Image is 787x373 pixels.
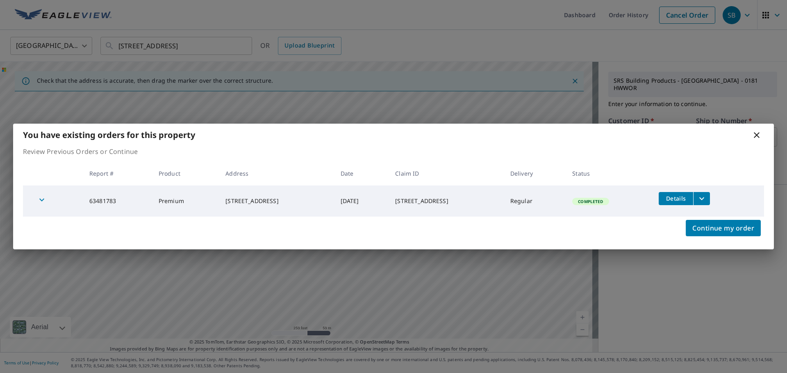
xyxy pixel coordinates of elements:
p: Review Previous Orders or Continue [23,147,764,156]
span: Continue my order [692,222,754,234]
span: Details [664,194,688,202]
td: [STREET_ADDRESS] [389,185,503,217]
span: Completed [573,199,608,204]
b: You have existing orders for this property [23,129,195,140]
th: Delivery [504,161,566,185]
th: Status [566,161,652,185]
button: detailsBtn-63481783 [659,192,693,205]
th: Date [334,161,389,185]
th: Address [219,161,334,185]
th: Report # [83,161,152,185]
button: filesDropdownBtn-63481783 [693,192,710,205]
th: Claim ID [389,161,503,185]
button: Continue my order [686,220,761,236]
td: Regular [504,185,566,217]
td: Premium [152,185,219,217]
td: 63481783 [83,185,152,217]
th: Product [152,161,219,185]
td: [DATE] [334,185,389,217]
div: [STREET_ADDRESS] [225,197,327,205]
